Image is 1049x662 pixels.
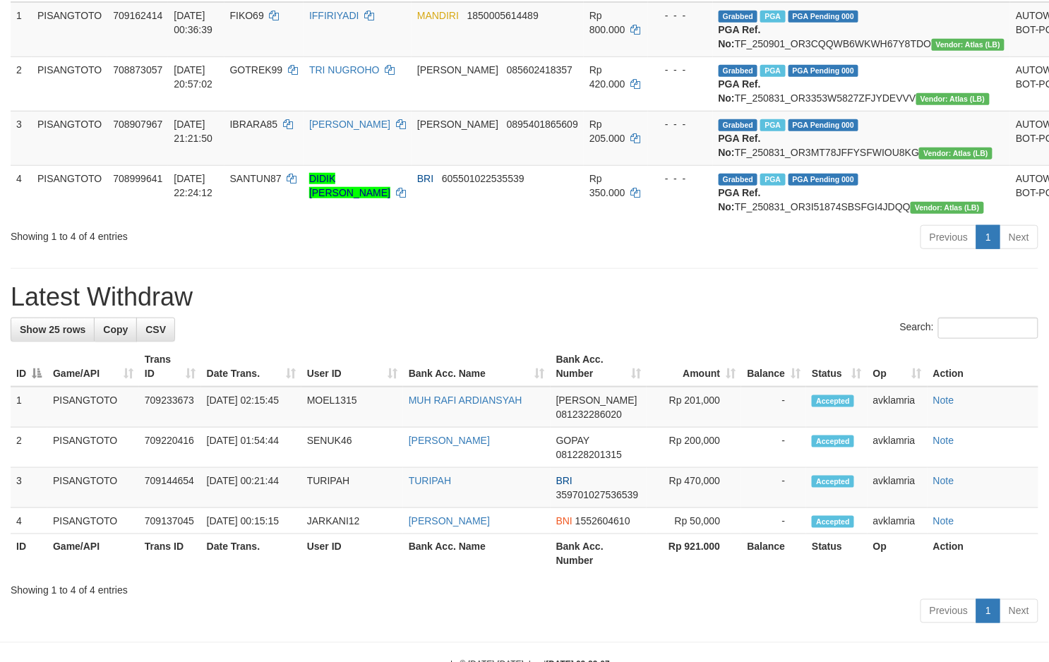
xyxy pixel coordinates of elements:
td: [DATE] 00:15:15 [201,508,301,534]
span: Vendor URL: https://dashboard.q2checkout.com/secure [916,93,990,105]
td: avklamria [868,508,928,534]
td: Rp 50,000 [647,508,741,534]
span: GOTREK99 [230,64,283,76]
a: Previous [921,599,977,623]
a: DIDIK [PERSON_NAME] [309,173,390,198]
span: Copy 359701027536539 to clipboard [556,489,639,500]
td: PISANGTOTO [32,111,107,165]
td: 709233673 [139,387,201,428]
td: 1 [11,2,32,57]
th: Bank Acc. Number [551,534,647,574]
td: [DATE] 01:54:44 [201,428,301,468]
th: Date Trans. [201,534,301,574]
td: 3 [11,468,47,508]
div: - - - [654,117,707,131]
span: Vendor URL: https://dashboard.q2checkout.com/secure [919,148,993,160]
th: Game/API: activate to sort column ascending [47,347,139,387]
a: 1 [976,599,1000,623]
td: PISANGTOTO [47,428,139,468]
th: ID [11,534,47,574]
span: Rp 800.000 [589,10,625,35]
th: ID: activate to sort column descending [11,347,47,387]
a: [PERSON_NAME] [309,119,390,130]
td: PISANGTOTO [47,387,139,428]
td: 4 [11,165,32,219]
a: Note [933,515,954,526]
span: Copy 1850005614489 to clipboard [467,10,539,21]
th: Action [928,534,1038,574]
td: - [741,468,806,508]
th: Status [806,534,867,574]
span: Copy 1552604610 to clipboard [575,515,630,526]
span: [DATE] 22:24:12 [174,173,212,198]
span: Copy 085602418357 to clipboard [507,64,573,76]
th: Date Trans.: activate to sort column ascending [201,347,301,387]
a: Next [1000,599,1038,623]
th: Balance: activate to sort column ascending [741,347,806,387]
span: Grabbed [719,119,758,131]
th: Bank Acc. Name: activate to sort column ascending [403,347,551,387]
th: Action [928,347,1038,387]
a: CSV [136,318,175,342]
a: [PERSON_NAME] [409,435,490,446]
span: Copy 0895401865609 to clipboard [507,119,578,130]
td: PISANGTOTO [32,2,107,57]
span: Grabbed [719,11,758,23]
a: TURIPAH [409,475,451,486]
td: TF_250831_OR3I51874SBSFGI4JDQQ [713,165,1011,219]
a: Copy [94,318,137,342]
td: - [741,428,806,468]
th: Amount: activate to sort column ascending [647,347,741,387]
th: Balance [741,534,806,574]
input: Search: [938,318,1038,339]
td: PISANGTOTO [32,56,107,111]
span: IBRARA85 [230,119,278,130]
td: 2 [11,428,47,468]
span: [DATE] 20:57:02 [174,64,212,90]
td: TURIPAH [301,468,403,508]
th: User ID: activate to sort column ascending [301,347,403,387]
td: 709220416 [139,428,201,468]
span: Grabbed [719,174,758,186]
span: PGA Pending [789,119,859,131]
div: - - - [654,171,707,186]
b: PGA Ref. No: [719,133,761,158]
a: IFFIRIYADI [309,10,359,21]
td: TF_250901_OR3CQQWB6WKWH67Y8TDO [713,2,1011,57]
span: BRI [556,475,573,486]
div: Showing 1 to 4 of 4 entries [11,224,426,243]
td: PISANGTOTO [47,508,139,534]
span: GOPAY [556,435,589,446]
span: Marked by avklamria [760,11,785,23]
span: BNI [556,515,573,526]
td: 3 [11,111,32,165]
span: Marked by avkdimas [760,65,785,77]
a: Note [933,435,954,446]
label: Search: [900,318,1038,339]
span: PGA Pending [789,174,859,186]
span: MANDIRI [417,10,459,21]
td: SENUK46 [301,428,403,468]
td: [DATE] 02:15:45 [201,387,301,428]
div: - - - [654,63,707,77]
a: Previous [921,225,977,249]
span: Vendor URL: https://dashboard.q2checkout.com/secure [911,202,984,214]
th: Bank Acc. Number: activate to sort column ascending [551,347,647,387]
span: Accepted [812,395,854,407]
th: Bank Acc. Name [403,534,551,574]
span: Rp 420.000 [589,64,625,90]
span: Show 25 rows [20,324,85,335]
span: Vendor URL: https://dashboard.q2checkout.com/secure [932,39,1005,51]
th: Status: activate to sort column ascending [806,347,867,387]
td: Rp 201,000 [647,387,741,428]
th: Op: activate to sort column ascending [868,347,928,387]
span: Rp 350.000 [589,173,625,198]
td: - [741,508,806,534]
span: Marked by avklamria [760,174,785,186]
a: TRI NUGROHO [309,64,380,76]
a: Show 25 rows [11,318,95,342]
td: TF_250831_OR3MT78JFFYSFWIOU8KG [713,111,1011,165]
th: Trans ID: activate to sort column ascending [139,347,201,387]
span: 708907967 [113,119,162,130]
th: Op [868,534,928,574]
